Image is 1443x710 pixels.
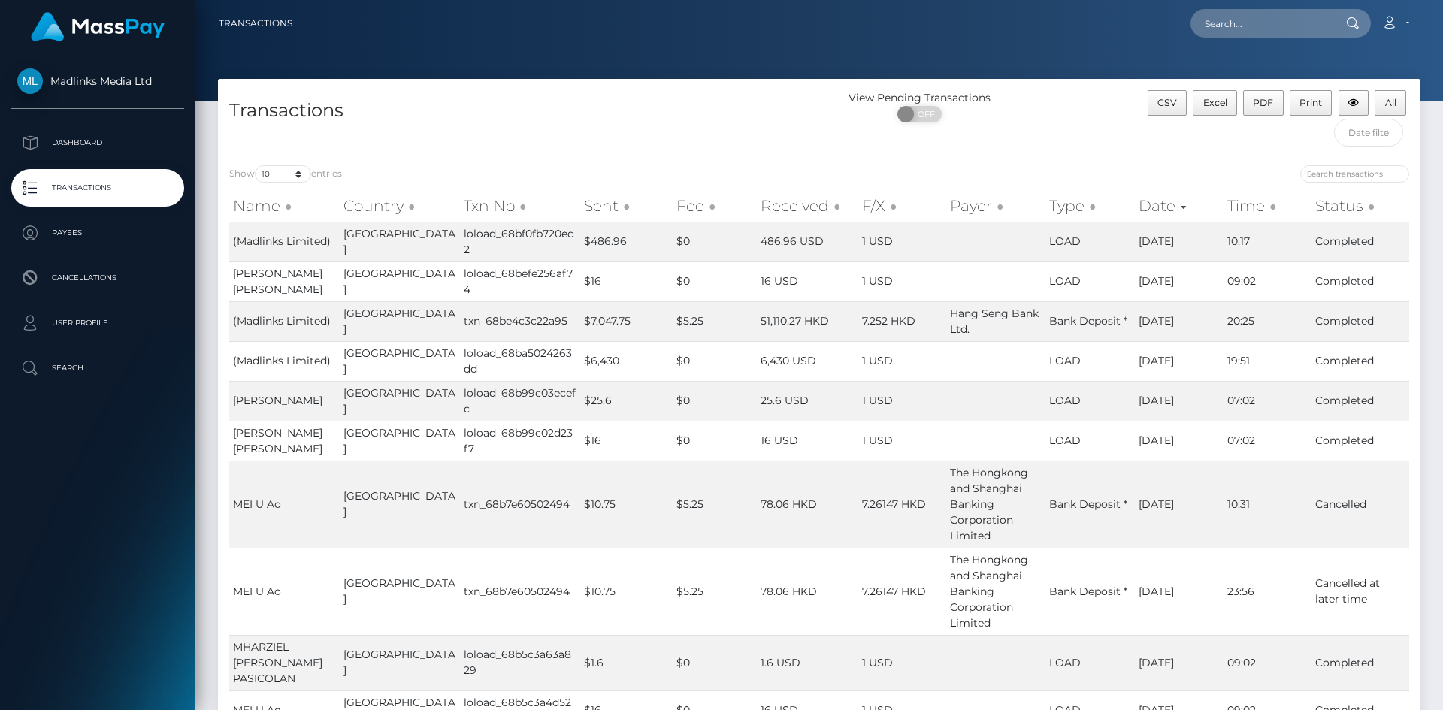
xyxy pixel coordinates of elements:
[340,341,460,381] td: [GEOGRAPHIC_DATA]
[460,341,580,381] td: loload_68ba5024263dd
[580,461,673,548] td: $10.75
[233,585,281,598] span: MEI U Ao
[233,314,331,328] span: (Madlinks Limited)
[460,191,580,221] th: Txn No: activate to sort column ascending
[1311,341,1409,381] td: Completed
[1045,301,1136,341] td: Bank Deposit *
[858,191,946,221] th: F/X: activate to sort column ascending
[1157,97,1177,108] span: CSV
[1135,261,1223,301] td: [DATE]
[11,74,184,88] span: Madlinks Media Ltd
[1045,461,1136,548] td: Bank Deposit *
[1299,97,1322,108] span: Print
[580,261,673,301] td: $16
[340,548,460,635] td: [GEOGRAPHIC_DATA]
[858,548,946,635] td: 7.26147 HKD
[233,394,322,407] span: [PERSON_NAME]
[17,68,43,94] img: Madlinks Media Ltd
[858,341,946,381] td: 1 USD
[233,267,322,296] span: [PERSON_NAME] [PERSON_NAME]
[460,261,580,301] td: loload_68befe256af74
[233,426,322,455] span: [PERSON_NAME] [PERSON_NAME]
[1135,381,1223,421] td: [DATE]
[757,261,858,301] td: 16 USD
[673,381,757,421] td: $0
[673,635,757,690] td: $0
[757,381,858,421] td: 25.6 USD
[229,191,340,221] th: Name: activate to sort column ascending
[31,12,165,41] img: MassPay Logo
[1203,97,1227,108] span: Excel
[673,261,757,301] td: $0
[757,222,858,261] td: 486.96 USD
[1045,381,1136,421] td: LOAD
[1375,90,1406,116] button: All
[340,421,460,461] td: [GEOGRAPHIC_DATA]
[757,461,858,548] td: 78.06 HKD
[1224,421,1312,461] td: 07:02
[17,357,178,379] p: Search
[1224,635,1312,690] td: 09:02
[460,381,580,421] td: loload_68b99c03ecefc
[673,222,757,261] td: $0
[906,106,943,122] span: OFF
[460,421,580,461] td: loload_68b99c02d23f7
[460,461,580,548] td: txn_68b7e60502494
[1224,381,1312,421] td: 07:02
[229,165,342,183] label: Show entries
[1253,97,1273,108] span: PDF
[1135,461,1223,548] td: [DATE]
[1135,341,1223,381] td: [DATE]
[233,234,331,248] span: (Madlinks Limited)
[580,548,673,635] td: $10.75
[11,124,184,162] a: Dashboard
[340,381,460,421] td: [GEOGRAPHIC_DATA]
[1339,90,1369,116] button: Column visibility
[233,640,322,685] span: MHARZIEL [PERSON_NAME] PASICOLAN
[1224,461,1312,548] td: 10:31
[1311,635,1409,690] td: Completed
[11,214,184,252] a: Payees
[673,461,757,548] td: $5.25
[460,635,580,690] td: loload_68b5c3a63a829
[673,301,757,341] td: $5.25
[1224,341,1312,381] td: 19:51
[1135,421,1223,461] td: [DATE]
[1193,90,1237,116] button: Excel
[1243,90,1284,116] button: PDF
[858,222,946,261] td: 1 USD
[673,548,757,635] td: $5.25
[950,307,1039,336] span: Hang Seng Bank Ltd.
[757,191,858,221] th: Received: activate to sort column ascending
[946,191,1045,221] th: Payer: activate to sort column ascending
[1300,165,1409,183] input: Search transactions
[1311,421,1409,461] td: Completed
[858,635,946,690] td: 1 USD
[233,497,281,511] span: MEI U Ao
[229,98,808,124] h4: Transactions
[858,381,946,421] td: 1 USD
[1311,548,1409,635] td: Cancelled at later time
[580,191,673,221] th: Sent: activate to sort column ascending
[858,261,946,301] td: 1 USD
[757,421,858,461] td: 16 USD
[757,301,858,341] td: 51,110.27 HKD
[233,354,331,367] span: (Madlinks Limited)
[460,548,580,635] td: txn_68b7e60502494
[1045,548,1136,635] td: Bank Deposit *
[340,222,460,261] td: [GEOGRAPHIC_DATA]
[1311,461,1409,548] td: Cancelled
[1311,222,1409,261] td: Completed
[1135,635,1223,690] td: [DATE]
[11,259,184,297] a: Cancellations
[580,381,673,421] td: $25.6
[757,341,858,381] td: 6,430 USD
[17,177,178,199] p: Transactions
[1311,261,1409,301] td: Completed
[1334,119,1404,147] input: Date filter
[219,8,292,39] a: Transactions
[1224,191,1312,221] th: Time: activate to sort column ascending
[673,341,757,381] td: $0
[580,421,673,461] td: $16
[580,301,673,341] td: $7,047.75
